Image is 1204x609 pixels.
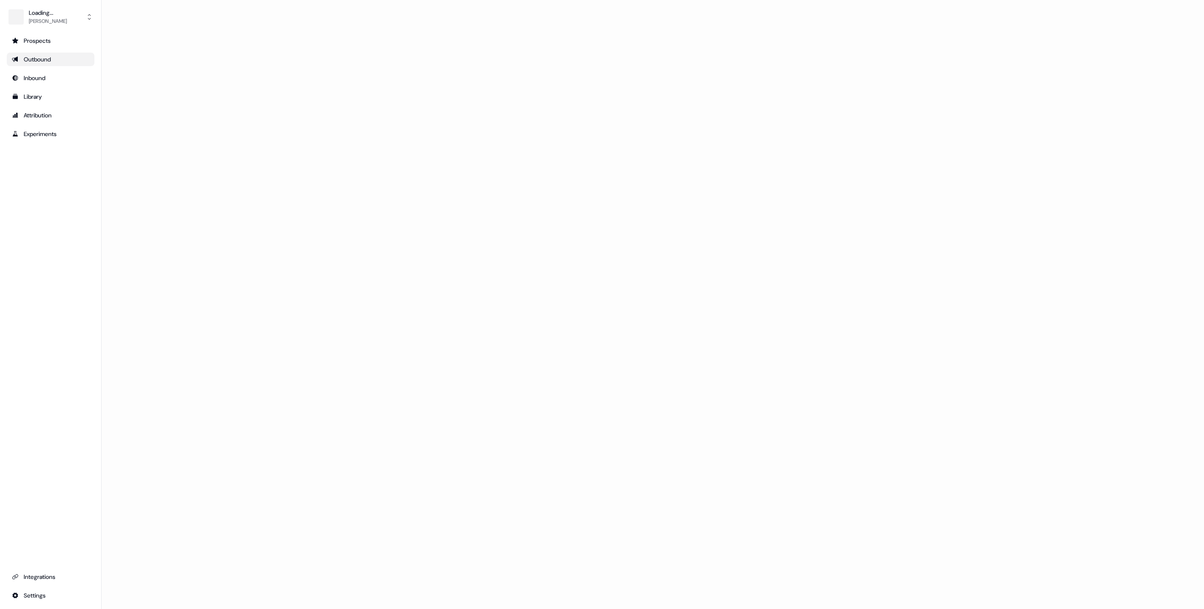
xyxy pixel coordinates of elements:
div: Loading... [29,8,67,17]
div: Outbound [12,55,89,64]
div: Prospects [12,36,89,45]
a: Go to experiments [7,127,94,141]
button: Loading...[PERSON_NAME] [7,7,94,27]
div: Inbound [12,74,89,82]
div: Attribution [12,111,89,120]
a: Go to Inbound [7,71,94,85]
a: Go to integrations [7,570,94,584]
div: Integrations [12,573,89,581]
div: Library [12,92,89,101]
a: Go to attribution [7,108,94,122]
a: Go to outbound experience [7,53,94,66]
a: Go to templates [7,90,94,103]
a: Go to integrations [7,589,94,602]
div: [PERSON_NAME] [29,17,67,25]
div: Experiments [12,130,89,138]
a: Go to prospects [7,34,94,47]
div: Settings [12,591,89,600]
